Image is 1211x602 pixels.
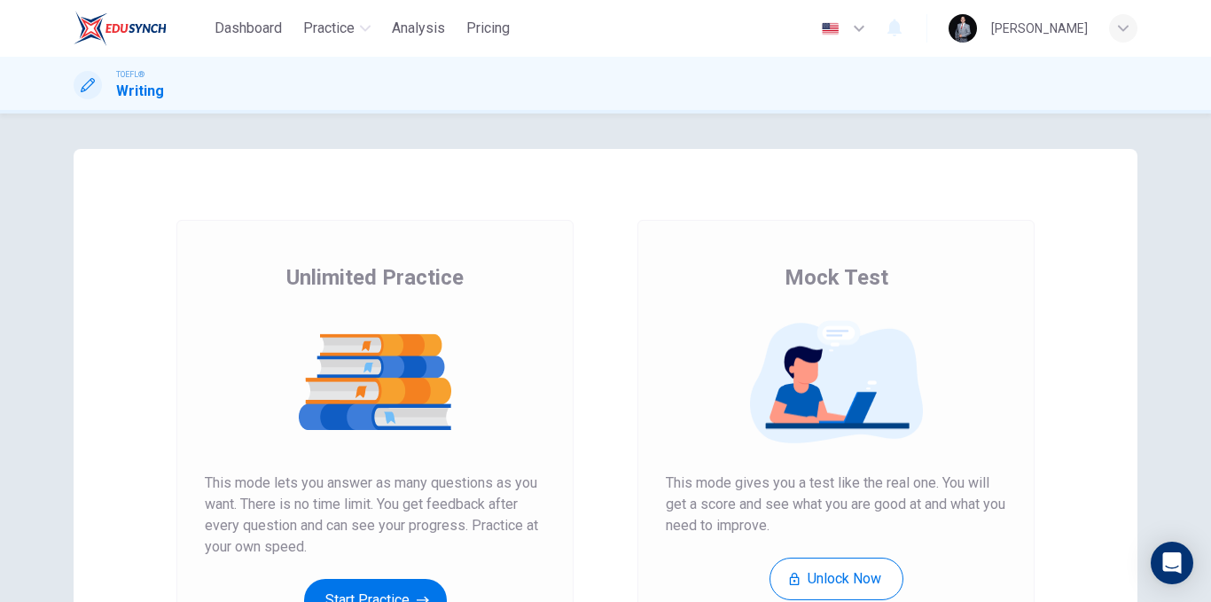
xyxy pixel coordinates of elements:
[303,18,355,39] span: Practice
[116,68,145,81] span: TOEFL®
[116,81,164,102] h1: Writing
[207,12,289,44] button: Dashboard
[770,558,903,600] button: Unlock Now
[819,22,841,35] img: en
[666,473,1006,536] span: This mode gives you a test like the real one. You will get a score and see what you are good at a...
[286,263,464,292] span: Unlimited Practice
[991,18,1088,39] div: [PERSON_NAME]
[949,14,977,43] img: Profile picture
[74,11,207,46] a: EduSynch logo
[215,18,282,39] span: Dashboard
[466,18,510,39] span: Pricing
[296,12,378,44] button: Practice
[459,12,517,44] button: Pricing
[385,12,452,44] button: Analysis
[1151,542,1193,584] div: Open Intercom Messenger
[785,263,888,292] span: Mock Test
[392,18,445,39] span: Analysis
[74,11,167,46] img: EduSynch logo
[205,473,545,558] span: This mode lets you answer as many questions as you want. There is no time limit. You get feedback...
